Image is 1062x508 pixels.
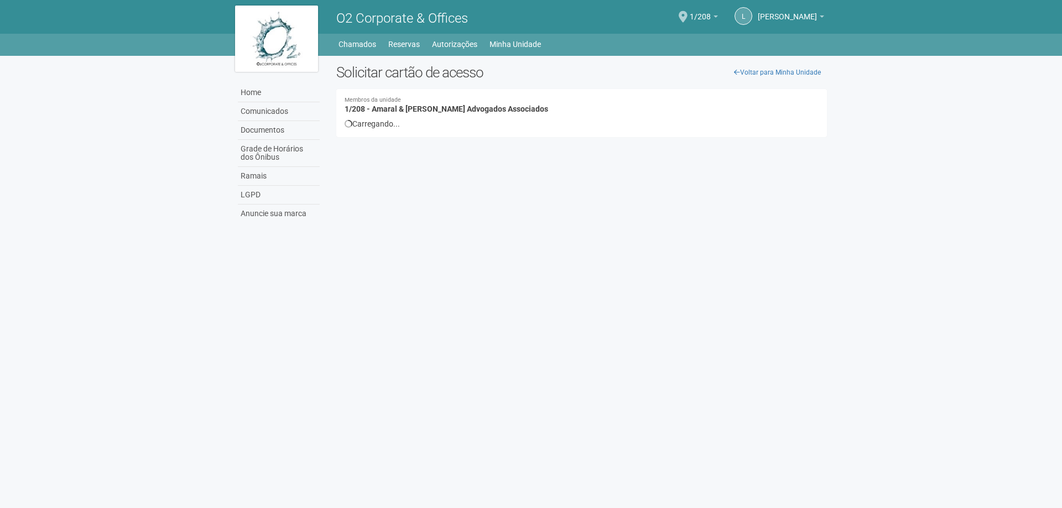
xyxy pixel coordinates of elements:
a: 1/208 [690,14,718,23]
a: LGPD [238,186,320,205]
span: Luciana [758,2,817,21]
a: Ramais [238,167,320,186]
img: logo.jpg [235,6,318,72]
a: Minha Unidade [490,36,541,52]
a: Home [238,83,320,102]
a: Comunicados [238,102,320,121]
a: Chamados [339,36,376,52]
a: Documentos [238,121,320,140]
span: 1/208 [690,2,711,21]
div: Carregando... [345,119,819,129]
a: L [735,7,752,25]
a: Voltar para Minha Unidade [728,64,827,81]
a: Grade de Horários dos Ônibus [238,140,320,167]
h2: Solicitar cartão de acesso [336,64,827,81]
a: [PERSON_NAME] [758,14,824,23]
a: Reservas [388,36,420,52]
small: Membros da unidade [345,97,819,103]
span: O2 Corporate & Offices [336,11,468,26]
h4: 1/208 - Amaral & [PERSON_NAME] Advogados Associados [345,97,819,113]
a: Anuncie sua marca [238,205,320,223]
a: Autorizações [432,36,477,52]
